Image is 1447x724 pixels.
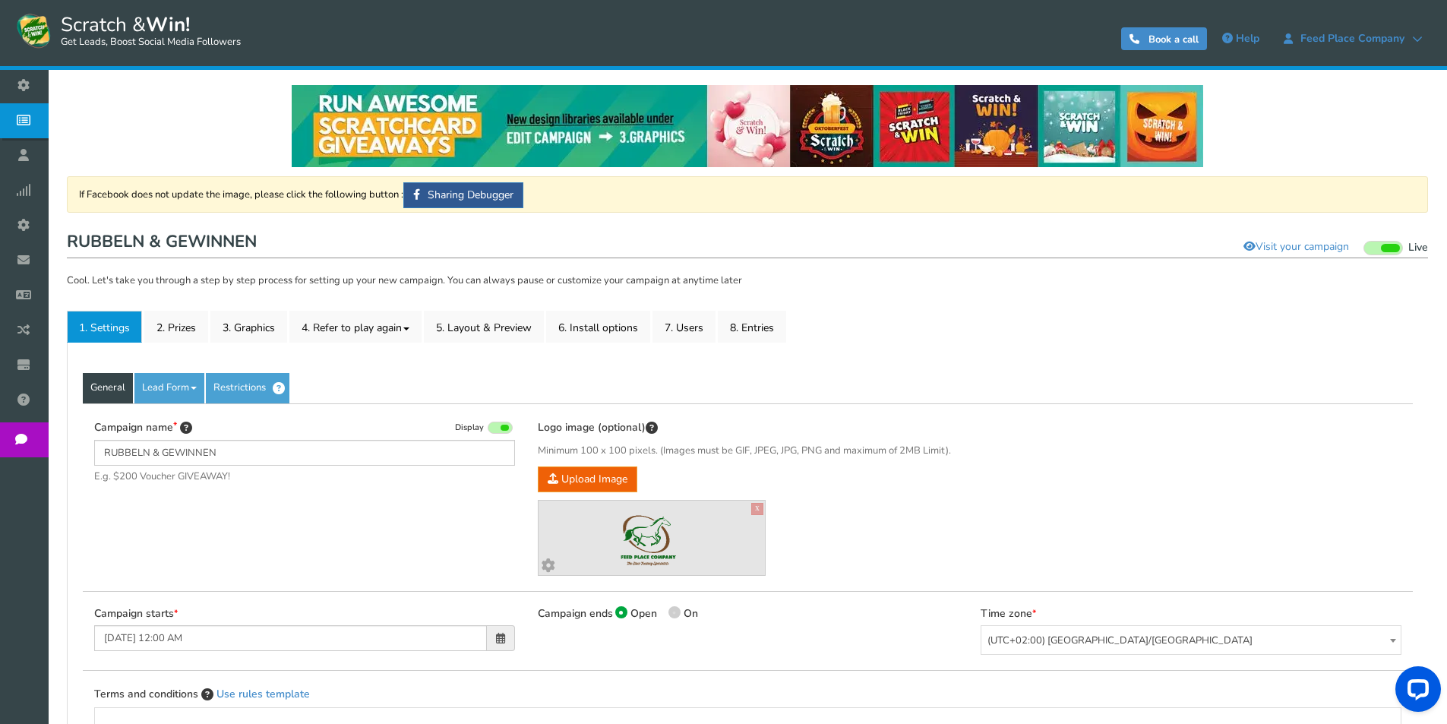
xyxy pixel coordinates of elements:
a: 6. Install options [546,311,650,343]
iframe: LiveChat chat widget [1383,660,1447,724]
span: Book a call [1148,33,1199,46]
a: Scratch &Win! Get Leads, Boost Social Media Followers [15,11,241,49]
img: Scratch and Win [15,11,53,49]
label: Campaign name [94,419,192,436]
a: 7. Users [652,311,716,343]
a: 1. Settings [67,311,142,343]
label: Campaign ends [538,607,613,621]
label: Logo image (optional) [538,419,658,436]
a: General [83,373,133,403]
a: Visit your campaign [1234,234,1359,260]
span: On [684,606,698,621]
span: Scratch & [53,11,241,49]
a: Book a call [1121,27,1207,50]
span: Enter the Terms and Conditions of your campaign [198,687,216,703]
a: Lead Form [134,373,204,403]
span: Minimum 100 x 100 pixels. (Images must be GIF, JPEG, JPG, PNG and maximum of 2MB Limit). [538,444,959,459]
span: This image will be displayed on top of your contest screen. You can upload & preview different im... [646,420,658,437]
a: Help [1215,27,1267,51]
span: Feed Place Company [1293,33,1412,45]
label: Time zone [981,607,1036,621]
a: 4. Refer to play again [289,311,422,343]
span: Live [1408,241,1428,255]
a: Sharing Debugger [403,182,523,208]
img: festival-poster-2020.webp [292,85,1203,167]
label: Terms and conditions [94,686,310,703]
span: Open [630,606,657,621]
a: X [751,503,763,515]
h1: RUBBELN & GEWINNEN [67,228,1428,258]
a: 3. Graphics [210,311,287,343]
span: Tip: Choose a title that will attract more entries. For example: “Scratch & win a bracelet” will ... [180,420,192,437]
small: Get Leads, Boost Social Media Followers [61,36,241,49]
label: Campaign starts [94,607,178,621]
span: Display [455,422,484,434]
span: E.g. $200 Voucher GIVEAWAY! [94,469,515,485]
span: Help [1236,31,1259,46]
a: Restrictions [206,373,289,403]
strong: Win! [146,11,190,38]
div: If Facebook does not update the image, please click the following button : [67,176,1428,213]
p: Cool. Let's take you through a step by step process for setting up your new campaign. You can alw... [67,273,1428,289]
a: 2. Prizes [144,311,208,343]
a: 8. Entries [718,311,786,343]
a: Use rules template [216,687,310,701]
span: (UTC+02:00) Europe/Vienna [981,625,1401,655]
span: (UTC+02:00) Europe/Vienna [981,626,1401,656]
a: 5. Layout & Preview [424,311,544,343]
